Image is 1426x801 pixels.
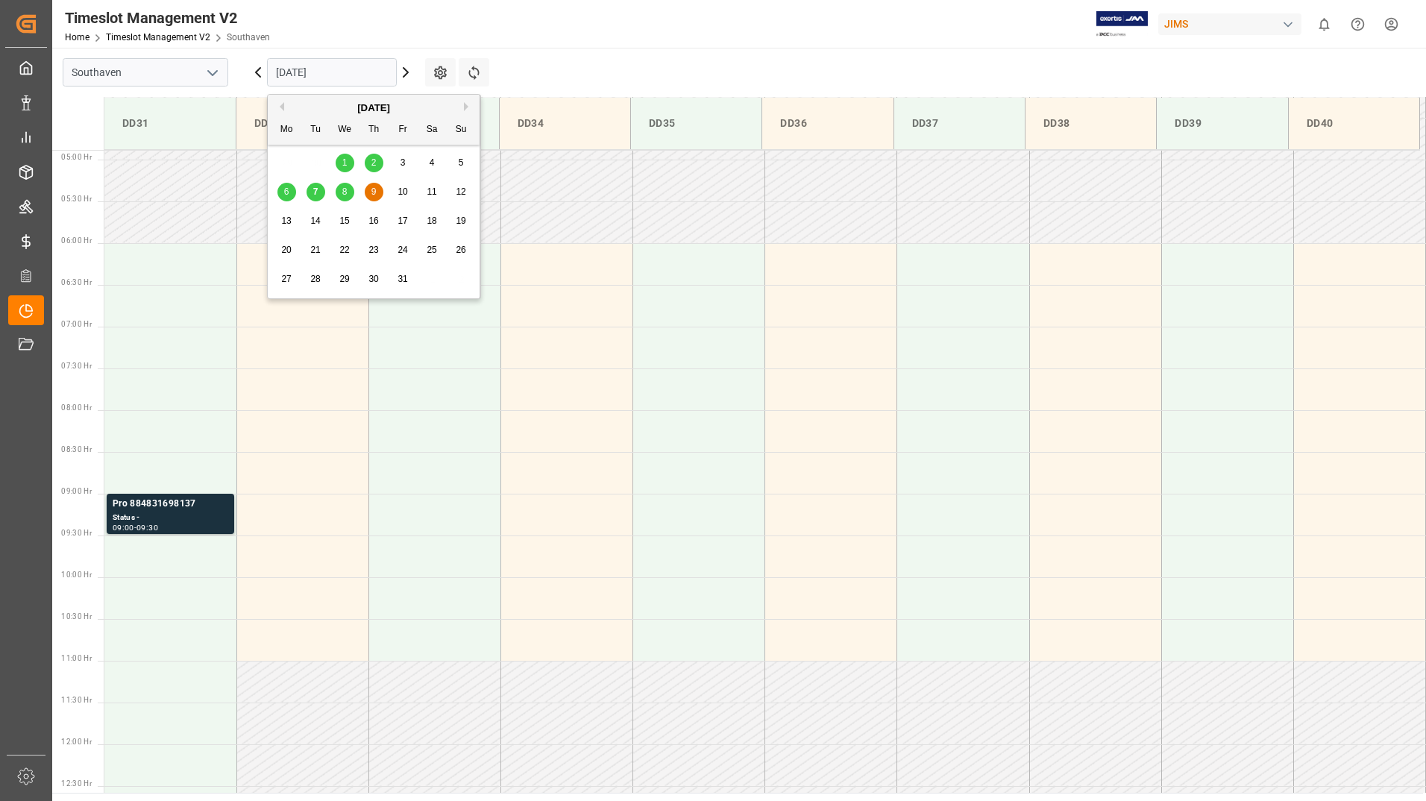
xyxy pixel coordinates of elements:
[452,121,471,139] div: Su
[61,153,92,161] span: 05:00 Hr
[307,241,325,260] div: Choose Tuesday, October 21st, 2025
[272,148,476,294] div: month 2025-10
[1307,7,1341,41] button: show 0 new notifications
[310,216,320,226] span: 14
[365,270,383,289] div: Choose Thursday, October 30th, 2025
[277,270,296,289] div: Choose Monday, October 27th, 2025
[430,157,435,168] span: 4
[423,121,442,139] div: Sa
[61,529,92,537] span: 09:30 Hr
[1341,7,1375,41] button: Help Center
[136,524,158,531] div: 09:30
[281,245,291,255] span: 20
[774,110,881,137] div: DD36
[365,212,383,230] div: Choose Thursday, October 16th, 2025
[371,186,377,197] span: 9
[61,195,92,203] span: 05:30 Hr
[464,102,473,111] button: Next Month
[336,270,354,289] div: Choose Wednesday, October 29th, 2025
[281,274,291,284] span: 27
[277,212,296,230] div: Choose Monday, October 13th, 2025
[61,738,92,746] span: 12:00 Hr
[1301,110,1407,137] div: DD40
[368,274,378,284] span: 30
[61,362,92,370] span: 07:30 Hr
[106,32,210,43] a: Timeslot Management V2
[336,241,354,260] div: Choose Wednesday, October 22nd, 2025
[61,696,92,704] span: 11:30 Hr
[313,186,318,197] span: 7
[277,183,296,201] div: Choose Monday, October 6th, 2025
[336,183,354,201] div: Choose Wednesday, October 8th, 2025
[113,512,228,524] div: Status -
[61,571,92,579] span: 10:00 Hr
[267,58,397,87] input: DD-MM-YYYY
[61,278,92,286] span: 06:30 Hr
[61,612,92,621] span: 10:30 Hr
[1169,110,1275,137] div: DD39
[65,32,89,43] a: Home
[268,101,480,116] div: [DATE]
[368,245,378,255] span: 23
[365,241,383,260] div: Choose Thursday, October 23rd, 2025
[427,245,436,255] span: 25
[248,110,355,137] div: DD32
[310,245,320,255] span: 21
[134,524,136,531] div: -
[307,183,325,201] div: Choose Tuesday, October 7th, 2025
[1158,13,1301,35] div: JIMS
[277,241,296,260] div: Choose Monday, October 20th, 2025
[365,154,383,172] div: Choose Thursday, October 2nd, 2025
[394,183,412,201] div: Choose Friday, October 10th, 2025
[423,154,442,172] div: Choose Saturday, October 4th, 2025
[398,216,407,226] span: 17
[339,245,349,255] span: 22
[643,110,750,137] div: DD35
[307,121,325,139] div: Tu
[336,212,354,230] div: Choose Wednesday, October 15th, 2025
[336,121,354,139] div: We
[1037,110,1144,137] div: DD38
[394,241,412,260] div: Choose Friday, October 24th, 2025
[277,121,296,139] div: Mo
[459,157,464,168] span: 5
[452,183,471,201] div: Choose Sunday, October 12th, 2025
[394,212,412,230] div: Choose Friday, October 17th, 2025
[398,274,407,284] span: 31
[423,241,442,260] div: Choose Saturday, October 25th, 2025
[452,212,471,230] div: Choose Sunday, October 19th, 2025
[371,157,377,168] span: 2
[342,186,348,197] span: 8
[1158,10,1307,38] button: JIMS
[61,779,92,788] span: 12:30 Hr
[423,183,442,201] div: Choose Saturday, October 11th, 2025
[307,270,325,289] div: Choose Tuesday, October 28th, 2025
[456,186,465,197] span: 12
[61,654,92,662] span: 11:00 Hr
[61,487,92,495] span: 09:00 Hr
[113,497,228,512] div: Pro 884831698137
[394,270,412,289] div: Choose Friday, October 31st, 2025
[394,121,412,139] div: Fr
[456,245,465,255] span: 26
[310,274,320,284] span: 28
[394,154,412,172] div: Choose Friday, October 3rd, 2025
[368,216,378,226] span: 16
[284,186,289,197] span: 6
[512,110,618,137] div: DD34
[1096,11,1148,37] img: Exertis%20JAM%20-%20Email%20Logo.jpg_1722504956.jpg
[427,186,436,197] span: 11
[365,121,383,139] div: Th
[275,102,284,111] button: Previous Month
[452,241,471,260] div: Choose Sunday, October 26th, 2025
[61,403,92,412] span: 08:00 Hr
[906,110,1013,137] div: DD37
[61,236,92,245] span: 06:00 Hr
[456,216,465,226] span: 19
[281,216,291,226] span: 13
[452,154,471,172] div: Choose Sunday, October 5th, 2025
[61,445,92,453] span: 08:30 Hr
[336,154,354,172] div: Choose Wednesday, October 1st, 2025
[398,186,407,197] span: 10
[63,58,228,87] input: Type to search/select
